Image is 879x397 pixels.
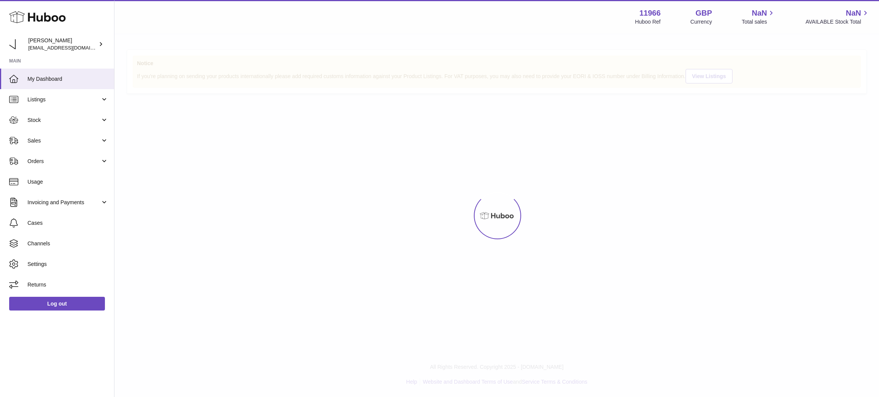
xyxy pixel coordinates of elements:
span: Sales [27,137,100,144]
span: Channels [27,240,108,247]
div: Currency [691,18,712,26]
strong: GBP [695,8,712,18]
strong: 11966 [639,8,661,18]
span: [EMAIL_ADDRESS][DOMAIN_NAME] [28,45,112,51]
span: Returns [27,281,108,288]
a: Log out [9,297,105,311]
span: My Dashboard [27,75,108,83]
span: Stock [27,117,100,124]
span: NaN [846,8,861,18]
span: AVAILABLE Stock Total [805,18,870,26]
img: internalAdmin-11966@internal.huboo.com [9,38,21,50]
span: Invoicing and Payments [27,199,100,206]
div: Huboo Ref [635,18,661,26]
span: Listings [27,96,100,103]
div: [PERSON_NAME] [28,37,97,51]
span: NaN [752,8,767,18]
span: Cases [27,219,108,227]
span: Settings [27,261,108,268]
a: NaN Total sales [742,8,776,26]
span: Usage [27,178,108,186]
span: Orders [27,158,100,165]
span: Total sales [742,18,776,26]
a: NaN AVAILABLE Stock Total [805,8,870,26]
